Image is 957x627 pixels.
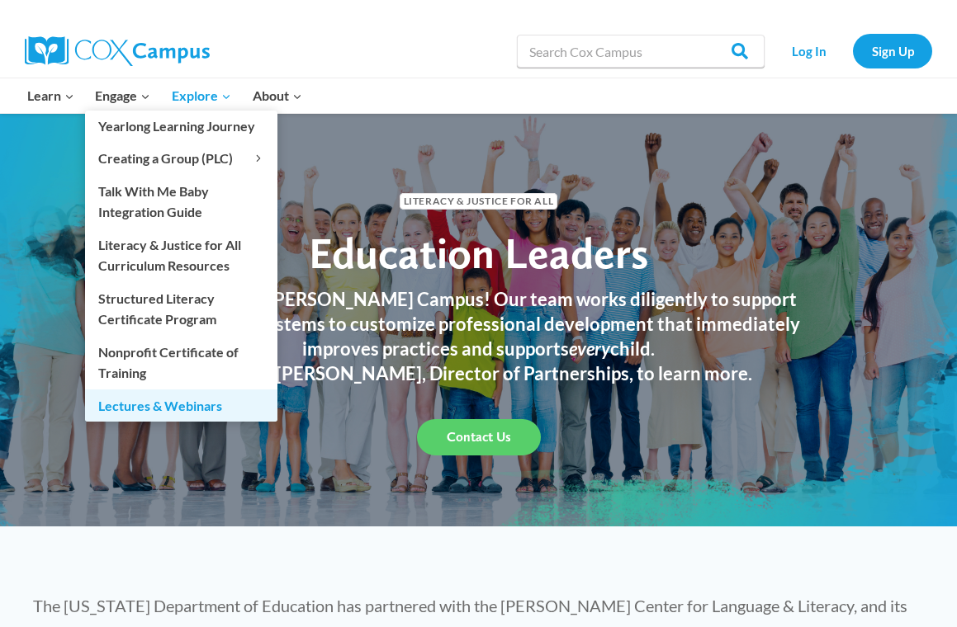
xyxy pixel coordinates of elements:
span: Education Leaders [309,227,648,279]
button: Child menu of Learn [17,78,85,113]
a: Talk With Me Baby Integration Guide [85,175,277,228]
h3: Partner with [PERSON_NAME] Campus! Our team works diligently to support schools and systems to cu... [140,287,817,361]
a: Lectures & Webinars [85,389,277,421]
button: Child menu of Explore [161,78,242,113]
a: Literacy & Justice for All Curriculum Resources [85,229,277,281]
a: Structured Literacy Certificate Program [85,282,277,335]
em: every [569,337,610,360]
a: Contact Us [417,419,541,455]
span: Literacy & Justice for All [400,193,557,209]
nav: Primary Navigation [17,78,312,113]
span: Contact Us [447,429,511,445]
button: Child menu of About [242,78,313,113]
h3: Contact [PERSON_NAME], Director of Partnerships, to learn more. [140,361,817,386]
img: Cox Campus [25,36,210,66]
a: Yearlong Learning Journey [85,111,277,142]
button: Child menu of Engage [85,78,162,113]
input: Search Cox Campus [517,35,765,68]
a: Sign Up [853,34,932,68]
a: Log In [773,34,845,68]
a: Nonprofit Certificate of Training [85,336,277,389]
button: Child menu of Creating a Group (PLC) [85,143,277,174]
nav: Secondary Navigation [773,34,932,68]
